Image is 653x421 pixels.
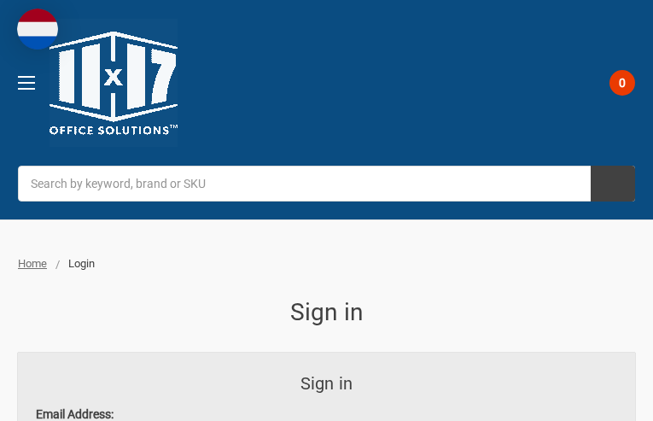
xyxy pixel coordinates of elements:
[68,257,95,270] span: Login
[18,257,47,270] a: Home
[609,70,635,96] span: 0
[18,166,635,202] input: Search by keyword, brand or SKU
[18,82,35,84] span: Toggle menu
[574,61,635,105] a: 0
[3,59,50,106] a: Toggle menu
[17,9,58,50] img: duty and tax information for Netherlands
[50,19,178,147] img: 11x17.com
[36,371,617,396] h3: Sign in
[18,295,635,330] h1: Sign in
